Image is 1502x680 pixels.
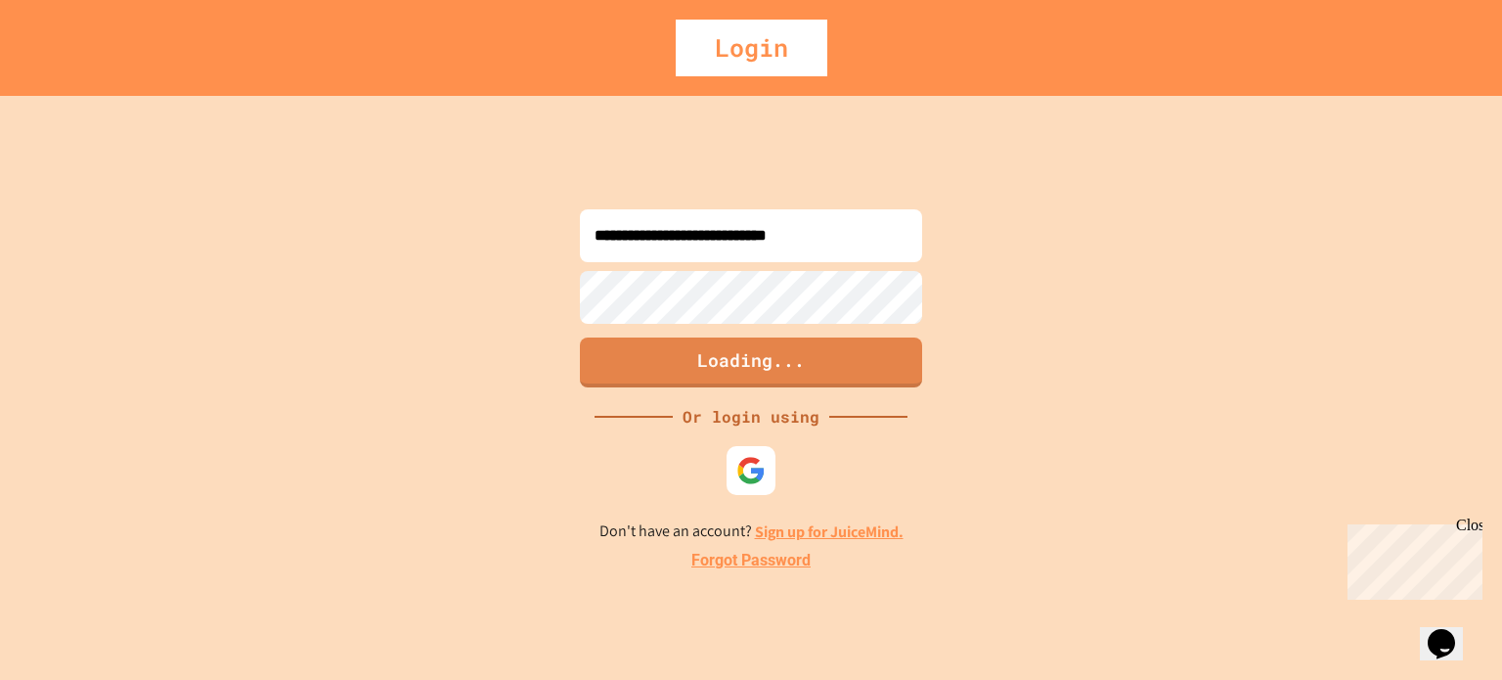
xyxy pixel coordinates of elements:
[755,521,904,542] a: Sign up for JuiceMind.
[691,549,811,572] a: Forgot Password
[673,405,829,429] div: Or login using
[736,456,766,485] img: google-icon.svg
[1420,602,1482,660] iframe: chat widget
[676,20,827,76] div: Login
[599,520,904,544] p: Don't have an account?
[580,338,922,387] button: Loading...
[1340,517,1482,600] iframe: chat widget
[8,8,135,124] div: Chat with us now!Close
